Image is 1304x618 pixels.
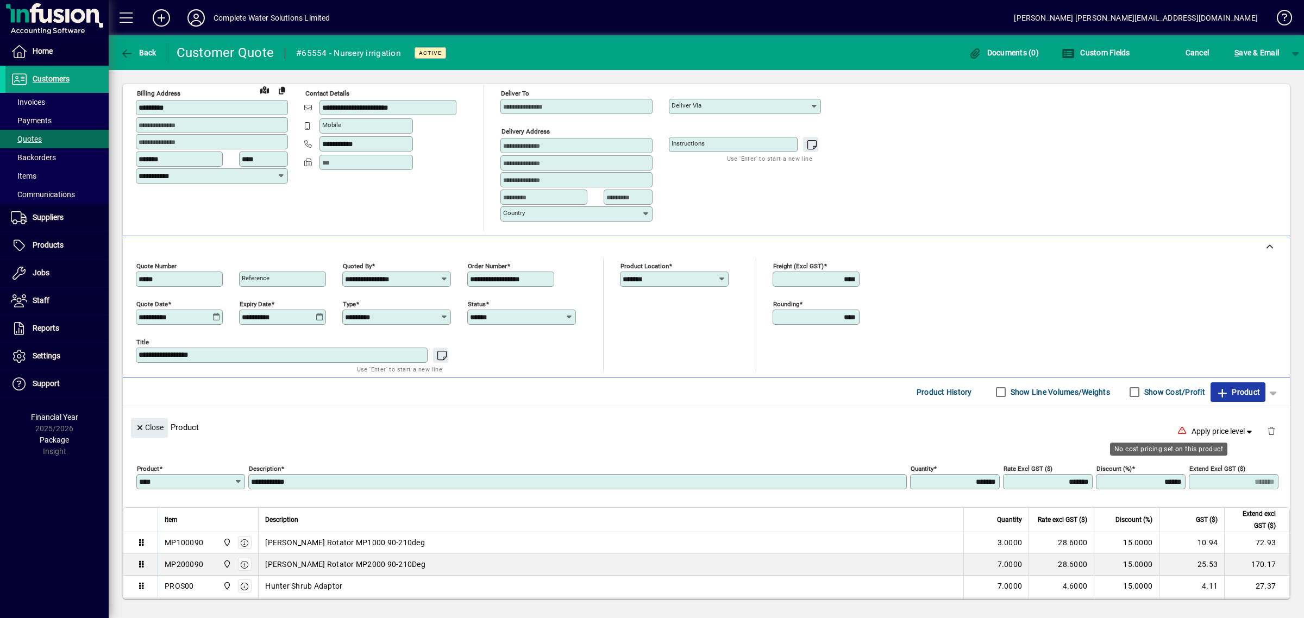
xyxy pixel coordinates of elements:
mat-label: Instructions [672,140,705,147]
span: Quantity [997,514,1022,526]
span: Active [419,49,442,56]
span: Financial Year [31,413,78,421]
span: S [1234,48,1239,57]
span: Description [265,514,298,526]
a: Communications [5,185,109,204]
button: Back [117,43,159,62]
div: Customer Quote [177,44,274,61]
span: Reports [33,324,59,332]
a: Home [5,38,109,65]
a: Knowledge Base [1269,2,1290,37]
div: Product [123,407,1290,447]
span: Back [120,48,156,57]
td: 72.93 [1224,532,1289,554]
div: 4.6000 [1036,581,1087,591]
mat-label: Status [468,300,486,307]
span: Cancel [1186,44,1209,61]
label: Show Cost/Profit [1142,387,1205,398]
span: Package [40,436,69,444]
button: Save & Email [1229,43,1284,62]
a: View on map [256,81,273,98]
span: 7.0000 [998,581,1023,591]
span: Item [165,514,178,526]
button: Copy to Delivery address [273,81,291,99]
span: Product History [917,383,972,401]
span: Products [33,241,64,249]
div: PROS00 [165,581,194,591]
div: No cost pricing set on this product [1110,443,1227,456]
a: Suppliers [5,204,109,231]
mat-label: Mobile [322,121,341,129]
td: 10.94 [1159,532,1224,554]
mat-label: Quantity [911,464,933,472]
mat-label: Extend excl GST ($) [1189,464,1245,472]
span: Motueka [220,580,233,592]
a: Payments [5,111,109,130]
button: Profile [179,8,214,28]
td: 25.53 [1159,554,1224,576]
span: Motueka [220,537,233,548]
a: Support [5,370,109,398]
mat-label: Title [136,338,149,345]
a: Reports [5,315,109,342]
a: Items [5,167,109,185]
td: 4.11 [1159,576,1224,597]
span: 3.0000 [998,537,1023,548]
mat-hint: Use 'Enter' to start a new line [727,152,812,165]
button: Cancel [1183,43,1212,62]
a: Backorders [5,148,109,167]
button: Documents (0) [966,43,1042,62]
a: Products [5,232,109,259]
mat-label: Rounding [773,300,799,307]
app-page-header-button: Back [109,43,168,62]
app-page-header-button: Close [128,422,171,432]
mat-label: Product [137,464,159,472]
span: Home [33,47,53,55]
a: Jobs [5,260,109,287]
span: Custom Fields [1062,48,1130,57]
button: Delete [1258,418,1284,444]
span: Close [135,419,164,437]
mat-label: Quoted by [343,262,372,269]
span: Customers [33,74,70,83]
span: Settings [33,351,60,360]
span: ave & Email [1234,44,1279,61]
span: Jobs [33,268,49,277]
span: Suppliers [33,213,64,222]
span: Apply price level [1192,426,1255,437]
div: [PERSON_NAME] [PERSON_NAME][EMAIL_ADDRESS][DOMAIN_NAME] [1014,9,1258,27]
span: Quotes [11,135,42,143]
td: 170.17 [1224,554,1289,576]
mat-label: Expiry date [240,300,271,307]
button: Product History [912,382,976,402]
app-page-header-button: Delete [1258,426,1284,436]
mat-label: Deliver To [501,90,529,97]
td: 15.0000 [1094,532,1159,554]
button: Apply price level [1187,421,1259,441]
td: 15.0000 [1094,576,1159,597]
div: MP200090 [165,559,203,570]
span: Product [1216,383,1260,401]
a: Settings [5,343,109,370]
button: Close [131,418,168,438]
span: Extend excl GST ($) [1231,508,1276,532]
span: Documents (0) [968,48,1039,57]
mat-label: Reference [242,274,269,282]
div: 28.6000 [1036,559,1087,570]
mat-hint: Use 'Enter' to start a new line [357,363,442,375]
button: Custom Fields [1059,43,1133,62]
mat-label: Product location [620,262,669,269]
span: Motueka [220,558,233,570]
span: Invoices [11,98,45,106]
span: Backorders [11,153,56,162]
span: Hunter Shrub Adaptor [265,581,342,591]
mat-label: Freight (excl GST) [773,262,824,269]
td: 27.37 [1224,576,1289,597]
mat-label: Description [249,464,281,472]
mat-label: Type [343,300,356,307]
button: Add [144,8,179,28]
span: 7.0000 [998,559,1023,570]
span: Payments [11,116,52,125]
mat-label: Quote date [136,300,168,307]
span: GST ($) [1196,514,1218,526]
